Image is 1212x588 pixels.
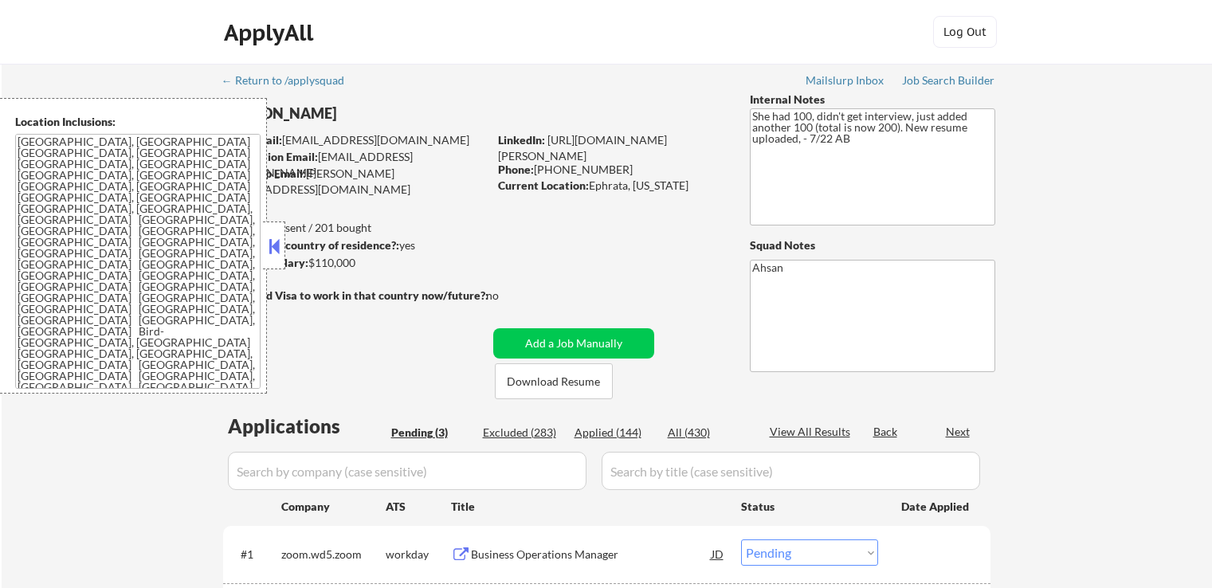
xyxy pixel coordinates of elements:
[222,75,359,86] div: ← Return to /applysquad
[223,104,551,123] div: [PERSON_NAME]
[224,149,488,180] div: [EMAIL_ADDRESS][DOMAIN_NAME]
[281,499,386,515] div: Company
[15,114,261,130] div: Location Inclusions:
[386,499,451,515] div: ATS
[873,424,899,440] div: Back
[483,425,563,441] div: Excluded (283)
[228,417,386,436] div: Applications
[451,499,726,515] div: Title
[710,539,726,568] div: JD
[498,163,534,176] strong: Phone:
[901,499,971,515] div: Date Applied
[498,178,589,192] strong: Current Location:
[222,238,399,252] strong: Can work in country of residence?:
[495,363,613,399] button: Download Resume
[222,237,483,253] div: yes
[486,288,531,304] div: no
[471,547,712,563] div: Business Operations Manager
[498,133,545,147] strong: LinkedIn:
[770,424,855,440] div: View All Results
[902,74,995,90] a: Job Search Builder
[602,452,980,490] input: Search by title (case sensitive)
[224,19,318,46] div: ApplyAll
[281,547,386,563] div: zoom.wd5.zoom
[223,166,488,197] div: [PERSON_NAME][EMAIL_ADDRESS][DOMAIN_NAME]
[575,425,654,441] div: Applied (144)
[224,132,488,148] div: [EMAIL_ADDRESS][DOMAIN_NAME]
[241,547,269,563] div: #1
[223,288,488,302] strong: Will need Visa to work in that country now/future?:
[750,92,995,108] div: Internal Notes
[222,255,488,271] div: $110,000
[806,74,885,90] a: Mailslurp Inbox
[750,237,995,253] div: Squad Notes
[933,16,997,48] button: Log Out
[498,133,667,163] a: [URL][DOMAIN_NAME][PERSON_NAME]
[946,424,971,440] div: Next
[498,178,724,194] div: Ephrata, [US_STATE]
[391,425,471,441] div: Pending (3)
[498,162,724,178] div: [PHONE_NUMBER]
[741,492,878,520] div: Status
[228,452,586,490] input: Search by company (case sensitive)
[806,75,885,86] div: Mailslurp Inbox
[668,425,747,441] div: All (430)
[386,547,451,563] div: workday
[902,75,995,86] div: Job Search Builder
[222,220,488,236] div: 144 sent / 201 bought
[493,328,654,359] button: Add a Job Manually
[222,74,359,90] a: ← Return to /applysquad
